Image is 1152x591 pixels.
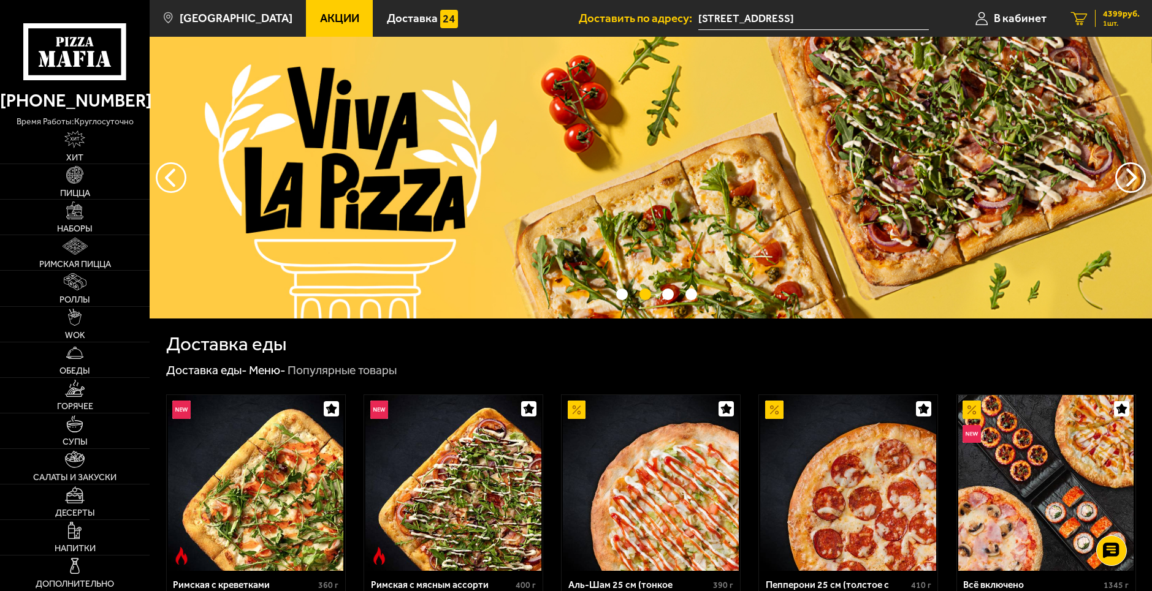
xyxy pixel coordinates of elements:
[765,401,783,418] img: Акционный
[563,395,739,571] img: Аль-Шам 25 см (тонкое тесто)
[320,13,359,24] span: Акции
[65,331,85,339] span: WOK
[33,473,116,481] span: Салаты и закуски
[371,579,513,591] div: Римская с мясным ассорти
[55,508,95,517] span: Десерты
[249,363,286,377] a: Меню-
[616,288,628,300] button: точки переключения
[172,401,190,418] img: Новинка
[370,547,388,565] img: Острое блюдо
[166,363,247,377] a: Доставка еды-
[60,189,90,197] span: Пицца
[36,579,114,588] span: Дополнительно
[55,544,96,552] span: Напитки
[318,580,338,590] span: 360 г
[579,13,698,24] span: Доставить по адресу:
[59,295,90,304] span: Роллы
[370,401,388,418] img: Новинка
[173,579,315,591] div: Римская с креветками
[66,153,83,162] span: Хит
[639,288,651,300] button: точки переключения
[685,288,697,300] button: точки переключения
[63,437,88,446] span: Супы
[156,162,186,193] button: следующий
[39,260,111,268] span: Римская пицца
[365,395,541,571] img: Римская с мясным ассорти
[957,395,1135,571] a: АкционныйНовинкаВсё включено
[1103,20,1140,27] span: 1 шт.
[963,425,980,443] img: Новинка
[1103,10,1140,18] span: 4399 руб.
[180,13,292,24] span: [GEOGRAPHIC_DATA]
[760,395,936,571] img: Пепперони 25 см (толстое с сыром)
[963,579,1100,591] div: Всё включено
[1104,580,1129,590] span: 1345 г
[994,13,1047,24] span: В кабинет
[166,334,286,353] h1: Доставка еды
[963,401,980,418] img: Акционный
[57,402,93,410] span: Горячее
[568,401,586,418] img: Акционный
[911,580,931,590] span: 410 г
[713,580,733,590] span: 390 г
[387,13,438,24] span: Доставка
[168,395,344,571] img: Римская с креветками
[958,395,1134,571] img: Всё включено
[1115,162,1146,193] button: предыдущий
[59,366,90,375] span: Обеды
[562,395,740,571] a: АкционныйАль-Шам 25 см (тонкое тесто)
[364,395,543,571] a: НовинкаОстрое блюдоРимская с мясным ассорти
[172,547,190,565] img: Острое блюдо
[440,10,458,28] img: 15daf4d41897b9f0e9f617042186c801.svg
[662,288,674,300] button: точки переключения
[167,395,345,571] a: НовинкаОстрое блюдоРимская с креветками
[698,7,929,30] input: Ваш адрес доставки
[759,395,937,571] a: АкционныйПепперони 25 см (толстое с сыром)
[57,224,93,233] span: Наборы
[288,363,397,378] div: Популярные товары
[516,580,536,590] span: 400 г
